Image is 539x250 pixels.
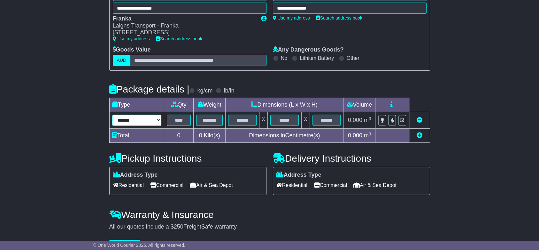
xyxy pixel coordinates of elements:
[113,29,255,36] div: [STREET_ADDRESS]
[417,117,422,123] a: Remove this item
[353,180,397,190] span: Air & Sea Depot
[199,132,202,139] span: 0
[113,36,150,41] a: Use my address
[109,223,430,230] div: All our quotes include a $ FreightSafe warranty.
[273,46,344,53] label: Any Dangerous Goods?
[343,98,375,112] td: Volume
[276,172,321,179] label: Address Type
[226,129,343,143] td: Dimensions in Centimetre(s)
[109,98,164,112] td: Type
[109,84,189,94] h4: Package details |
[347,55,359,61] label: Other
[226,98,343,112] td: Dimensions (L x W x H)
[113,55,131,66] label: AUD
[194,129,226,143] td: Kilo(s)
[417,132,422,139] a: Add new item
[224,87,234,94] label: lb/in
[109,129,164,143] td: Total
[113,22,255,29] div: Laigns Transport - Franka
[300,55,334,61] label: Lithium Battery
[194,98,226,112] td: Weight
[348,117,362,123] span: 0.000
[156,36,202,41] a: Search address book
[281,55,287,61] label: No
[348,132,362,139] span: 0.000
[364,117,371,123] span: m
[113,15,255,22] div: Franka
[164,129,194,143] td: 0
[197,87,212,94] label: kg/cm
[364,132,371,139] span: m
[150,180,183,190] span: Commercial
[109,209,430,220] h4: Warranty & Insurance
[164,98,194,112] td: Qty
[109,153,266,164] h4: Pickup Instructions
[113,172,158,179] label: Address Type
[276,180,307,190] span: Residential
[369,116,371,121] sup: 3
[174,223,183,230] span: 250
[369,132,371,136] sup: 3
[314,180,347,190] span: Commercial
[273,15,310,20] a: Use my address
[190,180,233,190] span: Air & Sea Depot
[259,112,267,129] td: x
[301,112,310,129] td: x
[113,46,151,53] label: Goods Value
[113,180,144,190] span: Residential
[316,15,362,20] a: Search address book
[273,153,430,164] h4: Delivery Instructions
[93,243,185,248] span: © One World Courier 2025. All rights reserved.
